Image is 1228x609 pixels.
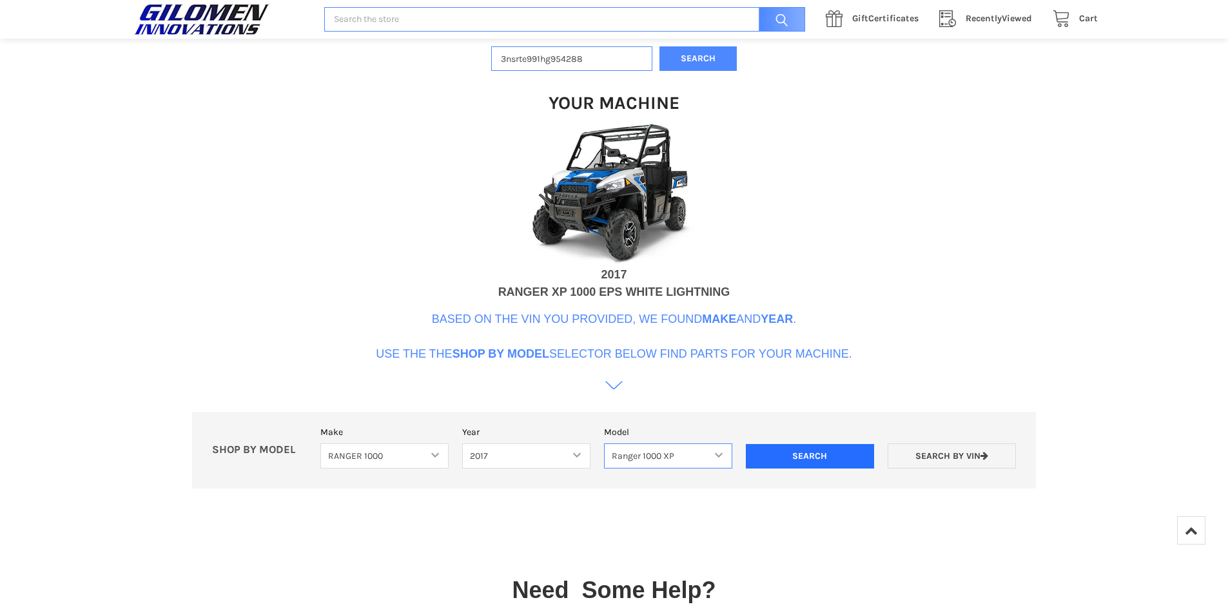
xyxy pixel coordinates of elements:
b: Shop By Model [453,347,549,360]
p: SHOP BY MODEL [206,443,314,457]
label: Model [604,425,732,439]
img: VIN Image [485,121,743,266]
span: Recently [966,13,1002,24]
a: GiftCertificates [819,11,932,27]
span: Certificates [852,13,919,24]
span: Gift [852,13,868,24]
span: Cart [1079,13,1098,24]
a: Cart [1046,11,1098,27]
input: Search [752,7,805,32]
button: Search [659,46,737,72]
span: Viewed [966,13,1032,24]
input: Search [746,444,874,469]
label: Make [320,425,449,439]
div: RANGER XP 1000 EPS WHITE LIGHTNING [498,284,730,301]
a: GILOMEN INNOVATIONS [131,3,311,35]
a: RecentlyViewed [932,11,1046,27]
input: Search the store [324,7,805,32]
b: Make [702,313,736,325]
p: Based on the VIN you provided, we found and . Use the the selector below find parts for your mach... [376,311,852,363]
a: Search by VIN [888,443,1016,469]
a: Top of Page [1177,516,1205,545]
p: Need Some Help? [512,573,716,608]
b: Year [761,313,793,325]
img: GILOMEN INNOVATIONS [131,3,273,35]
h1: Your Machine [549,92,679,114]
input: Enter VIN of your machine [491,46,652,72]
div: 2017 [601,266,627,284]
label: Year [462,425,590,439]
